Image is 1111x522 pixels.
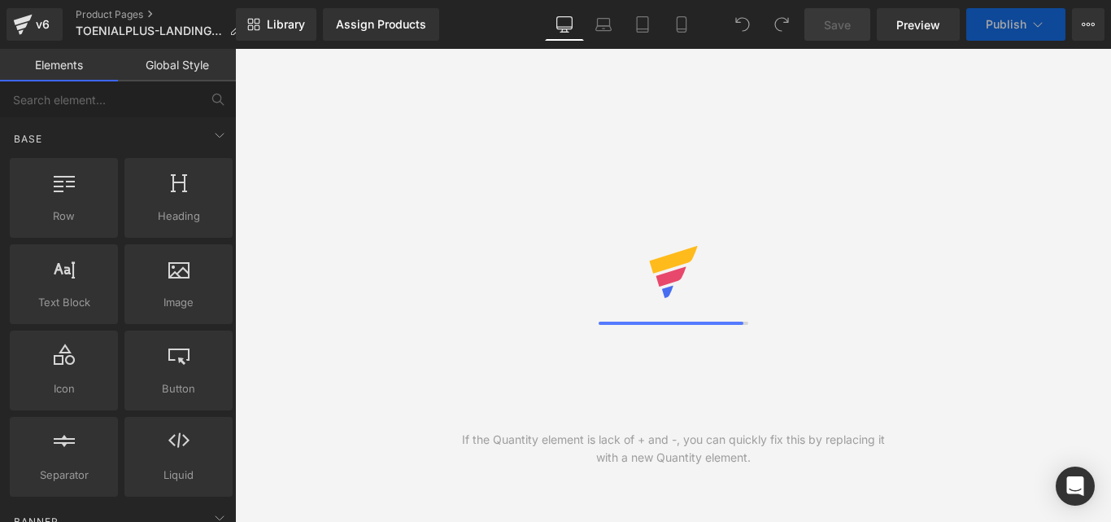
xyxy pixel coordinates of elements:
[454,431,892,467] div: If the Quantity element is lack of + and -, you can quickly fix this by replacing it with a new Q...
[76,8,254,21] a: Product Pages
[76,24,223,37] span: TOENIALPLUS-LANDING 02
[129,294,228,311] span: Image
[118,49,236,81] a: Global Style
[765,8,798,41] button: Redo
[623,8,662,41] a: Tablet
[896,16,940,33] span: Preview
[877,8,960,41] a: Preview
[267,17,305,32] span: Library
[15,380,113,397] span: Icon
[236,8,316,41] a: New Library
[15,208,113,225] span: Row
[584,8,623,41] a: Laptop
[12,131,44,147] span: Base
[129,467,228,484] span: Liquid
[986,18,1026,31] span: Publish
[129,208,228,225] span: Heading
[1056,467,1095,506] div: Open Intercom Messenger
[336,18,426,31] div: Assign Products
[15,294,113,311] span: Text Block
[15,467,113,484] span: Separator
[1072,8,1104,41] button: More
[662,8,701,41] a: Mobile
[726,8,759,41] button: Undo
[33,14,53,35] div: v6
[7,8,63,41] a: v6
[824,16,851,33] span: Save
[545,8,584,41] a: Desktop
[129,380,228,397] span: Button
[966,8,1065,41] button: Publish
